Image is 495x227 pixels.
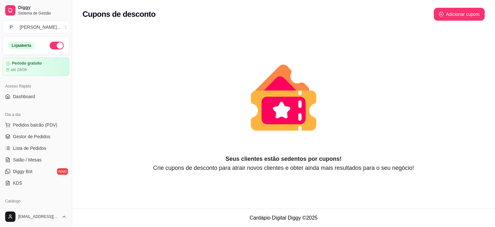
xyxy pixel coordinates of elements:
div: Dia a dia [3,109,69,120]
a: Gestor de Pedidos [3,131,69,142]
span: KDS [13,180,22,186]
span: Dashboard [13,93,35,100]
button: Select a team [3,21,69,34]
a: KDS [3,178,69,188]
article: Crie cupons de desconto para atrair novos clientes e obter ainda mais resultados para o seu negócio! [82,163,485,172]
span: Diggy Bot [13,168,33,175]
span: Gestor de Pedidos [13,133,50,140]
span: Diggy [18,5,67,11]
span: [EMAIL_ADDRESS][DOMAIN_NAME] [18,214,59,219]
div: [PERSON_NAME] ... [20,24,61,30]
span: plus-circle [439,12,443,16]
span: Lista de Pedidos [13,145,46,151]
span: P [8,24,15,30]
span: Salão / Mesas [13,157,42,163]
a: Período gratuitoaté 28/09 [3,57,69,76]
span: Sistema de Gestão [18,11,67,16]
a: Lista de Pedidos [3,143,69,153]
div: Loja aberta [8,42,35,49]
button: Pedidos balcão (PDV) [3,120,69,130]
button: plus-circleAdicionar cupom [434,8,485,21]
div: animation [82,41,485,154]
footer: Cardápio Digital Diggy © 2025 [72,209,495,227]
article: Período gratuito [12,61,42,66]
a: Dashboard [3,91,69,102]
h2: Cupons de desconto [82,9,156,19]
a: Diggy Botnovo [3,166,69,177]
a: Salão / Mesas [3,155,69,165]
article: Seus clientes estão sedentos por cupons! [82,154,485,163]
a: DiggySistema de Gestão [3,3,69,18]
article: até 28/09 [11,67,27,72]
div: Acesso Rápido [3,81,69,91]
button: Alterar Status [50,42,64,49]
button: [EMAIL_ADDRESS][DOMAIN_NAME] [3,209,69,224]
span: Pedidos balcão (PDV) [13,122,57,128]
div: Catálogo [3,196,69,206]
